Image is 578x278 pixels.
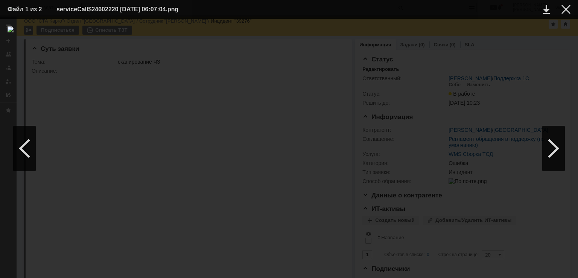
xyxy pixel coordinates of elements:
[8,6,45,12] div: Файл 1 из 2
[542,126,565,171] div: Следующий файл
[561,5,570,14] div: Закрыть окно (Esc)
[13,126,36,171] div: Предыдущий файл
[8,26,570,270] img: download
[543,5,550,14] div: Скачать файл
[56,5,197,14] div: serviceCall$24602220 [DATE] 06:07:04.png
